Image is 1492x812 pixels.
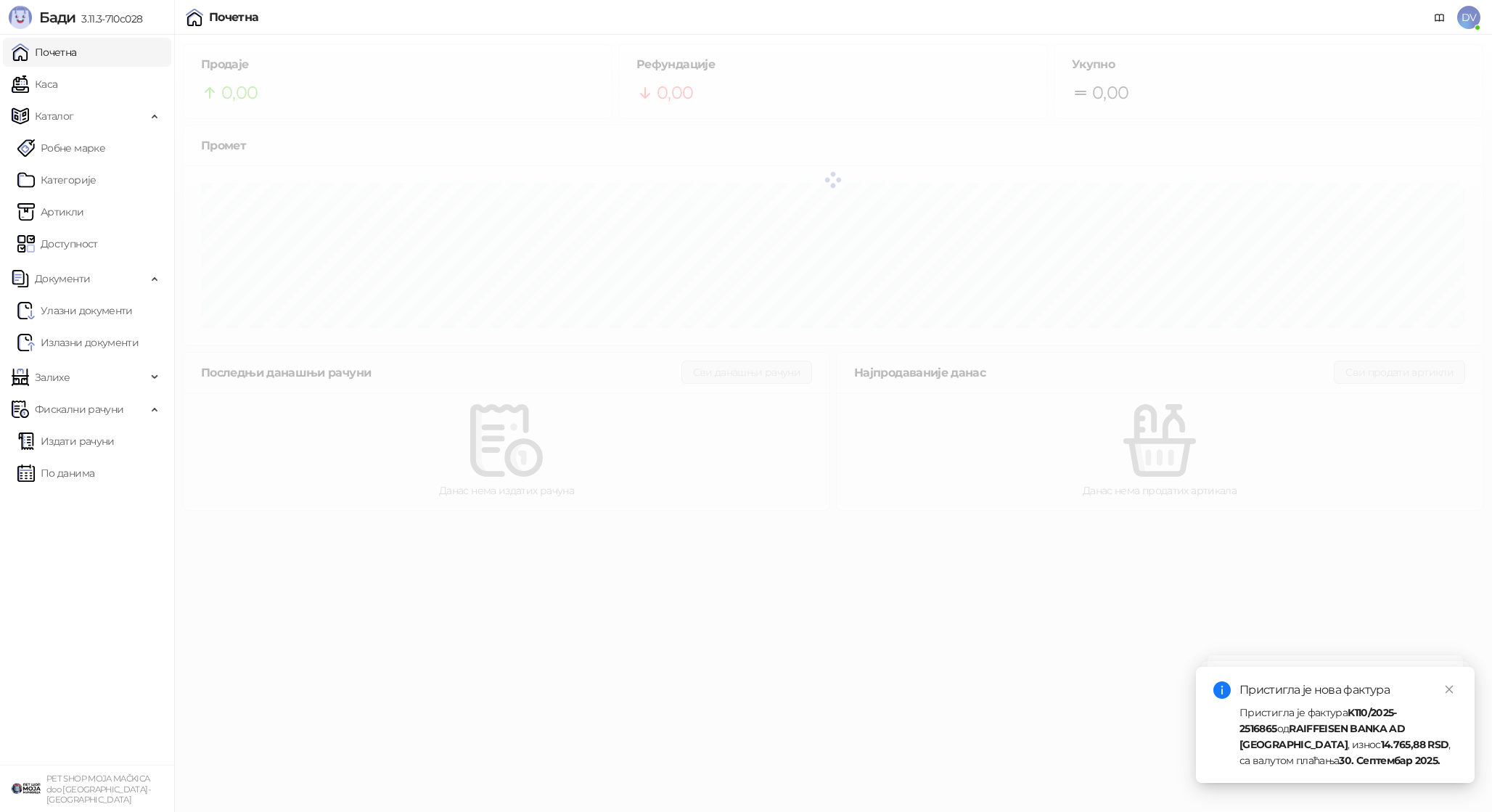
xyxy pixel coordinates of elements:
a: Документација [1428,6,1451,29]
a: Доступност [17,229,98,258]
div: Почетна [209,12,259,23]
div: Пристигла је нова фактура [1239,681,1457,699]
a: ArtikliАртикли [17,197,84,226]
span: info-circle [1213,681,1231,699]
a: Close [1441,681,1457,697]
span: Документи [35,264,90,293]
small: PET SHOP MOJA MAČKICA doo [GEOGRAPHIC_DATA]-[GEOGRAPHIC_DATA] [46,774,150,805]
div: Пристигла је фактура од , износ , са валутом плаћања [1239,705,1457,768]
span: Фискални рачуни [35,395,123,424]
a: Излазни документи [17,328,139,357]
a: Робне марке [17,134,105,163]
span: Каталог [35,102,74,131]
a: По данима [17,459,94,488]
a: Ulazni dokumentiУлазни документи [17,296,133,325]
strong: 30. Септембар 2025. [1339,754,1440,767]
span: Бади [39,9,75,26]
span: close [1444,684,1454,694]
span: 3.11.3-710c028 [75,12,142,25]
span: Залихе [35,363,70,392]
strong: RAIFFEISEN BANKA AD [GEOGRAPHIC_DATA] [1239,722,1405,751]
span: DV [1457,6,1480,29]
a: Издати рачуни [17,427,115,456]
strong: K110/2025-2516865 [1239,706,1397,735]
a: Категорије [17,165,97,194]
img: Logo [9,6,32,29]
a: Каса [12,70,57,99]
img: 64x64-companyLogo-9f44b8df-f022-41eb-b7d6-300ad218de09.png [12,774,41,803]
strong: 14.765,88 RSD [1381,738,1449,751]
a: Почетна [12,38,77,67]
